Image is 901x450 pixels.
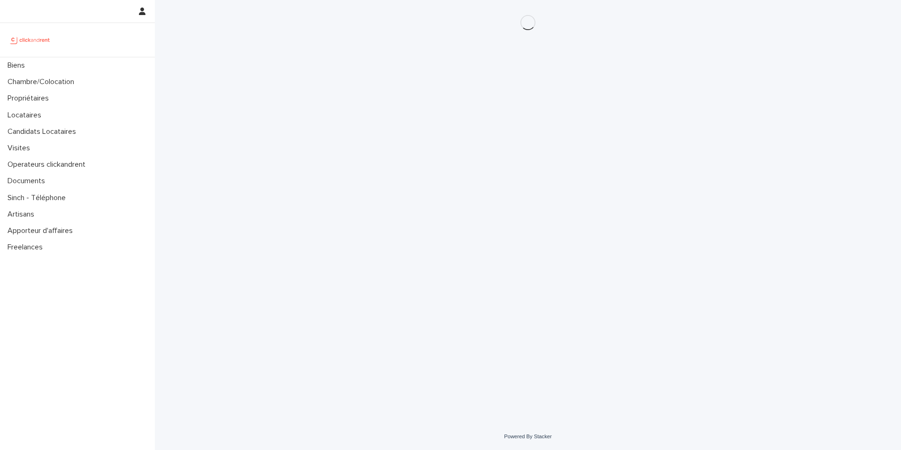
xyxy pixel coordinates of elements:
[4,144,38,153] p: Visites
[4,210,42,219] p: Artisans
[504,434,551,439] a: Powered By Stacker
[4,94,56,103] p: Propriétaires
[4,194,73,202] p: Sinch - Téléphone
[4,160,93,169] p: Operateurs clickandrent
[4,226,80,235] p: Apporteur d'affaires
[4,127,84,136] p: Candidats Locataires
[4,61,32,70] p: Biens
[4,177,53,186] p: Documents
[4,243,50,252] p: Freelances
[4,111,49,120] p: Locataires
[4,78,82,86] p: Chambre/Colocation
[8,31,53,49] img: UCB0brd3T0yccxBKYDjQ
